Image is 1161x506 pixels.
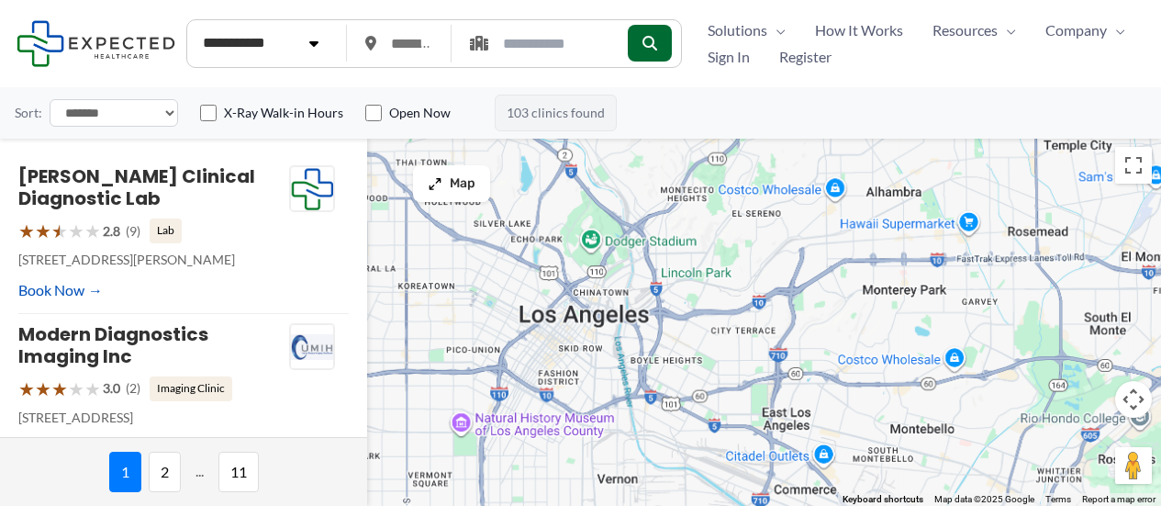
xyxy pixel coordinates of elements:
span: ★ [84,214,101,248]
button: Map camera controls [1115,381,1152,418]
a: SolutionsMenu Toggle [693,17,800,44]
img: Expected Healthcare Logo [290,166,334,212]
p: [STREET_ADDRESS] [18,406,289,430]
span: 2 [149,452,181,492]
span: 103 clinics found [495,95,617,131]
span: ★ [35,214,51,248]
span: ★ [51,214,68,248]
span: ★ [84,372,101,406]
a: Modern Diagnostics Imaging Inc [18,321,208,369]
span: ★ [18,372,35,406]
button: Toggle fullscreen view [1115,147,1152,184]
span: Map [450,176,475,192]
span: Resources [932,17,998,44]
span: Imaging Clinic [150,377,232,400]
span: Register [779,43,832,71]
span: Company [1045,17,1107,44]
span: ★ [35,372,51,406]
a: [PERSON_NAME] Clinical Diagnostic Lab [18,163,255,211]
p: [STREET_ADDRESS][PERSON_NAME] [18,248,289,272]
span: (2) [126,377,140,400]
img: Expected Healthcare Logo - side, dark font, small [17,20,175,67]
a: Book Now [18,276,103,304]
button: Map [413,165,490,202]
span: Menu Toggle [998,17,1016,44]
span: ... [188,452,211,492]
span: Lab [150,219,182,242]
a: Report a map error [1082,494,1155,504]
span: (9) [126,219,140,243]
label: Open Now [389,104,451,122]
a: CompanyMenu Toggle [1031,17,1140,44]
span: Map data ©2025 Google [934,494,1034,504]
span: 3.0 [103,377,120,400]
img: Modern Diagnostics Imaging Inc [290,324,334,370]
img: Maximize [428,176,442,191]
label: X-Ray Walk-in Hours [224,104,343,122]
a: Sign In [693,43,765,71]
span: Solutions [708,17,767,44]
label: Sort: [15,101,42,125]
span: 11 [218,452,259,492]
span: Menu Toggle [1107,17,1125,44]
span: ★ [51,372,68,406]
a: Book Now [18,434,103,462]
span: ★ [18,214,35,248]
a: Register [765,43,846,71]
a: Terms (opens in new tab) [1045,494,1071,504]
span: ★ [68,372,84,406]
span: 1 [109,452,141,492]
span: Menu Toggle [767,17,786,44]
span: Sign In [708,43,750,71]
button: Drag Pegman onto the map to open Street View [1115,447,1152,484]
a: How It Works [800,17,918,44]
span: How It Works [815,17,903,44]
span: 2.8 [103,219,120,243]
button: Keyboard shortcuts [843,493,923,506]
a: ResourcesMenu Toggle [918,17,1031,44]
span: ★ [68,214,84,248]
